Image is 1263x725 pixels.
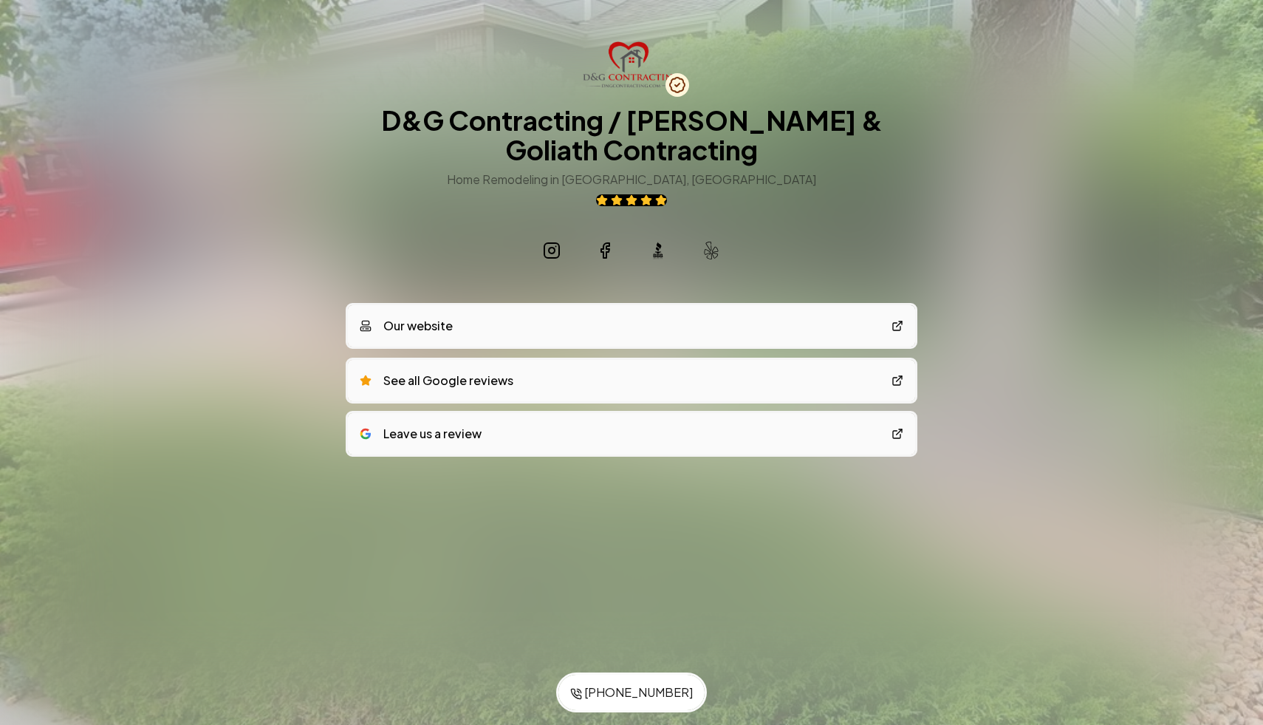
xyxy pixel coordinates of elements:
a: [PHONE_NUMBER] [558,675,705,710]
a: See all Google reviews [348,360,915,401]
h1: D&G Contracting / [PERSON_NAME] & Goliath Contracting [348,106,915,165]
a: google logoLeave us a review [348,413,915,455]
a: Our website [348,305,915,347]
img: google logo [360,428,372,440]
div: See all Google reviews [360,372,513,389]
div: Leave us a review [360,425,482,443]
img: D&G Contracting / David & Goliath Contracting [583,41,680,88]
div: Our website [360,317,453,335]
h3: Home Remodeling in [GEOGRAPHIC_DATA], [GEOGRAPHIC_DATA] [447,171,816,188]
